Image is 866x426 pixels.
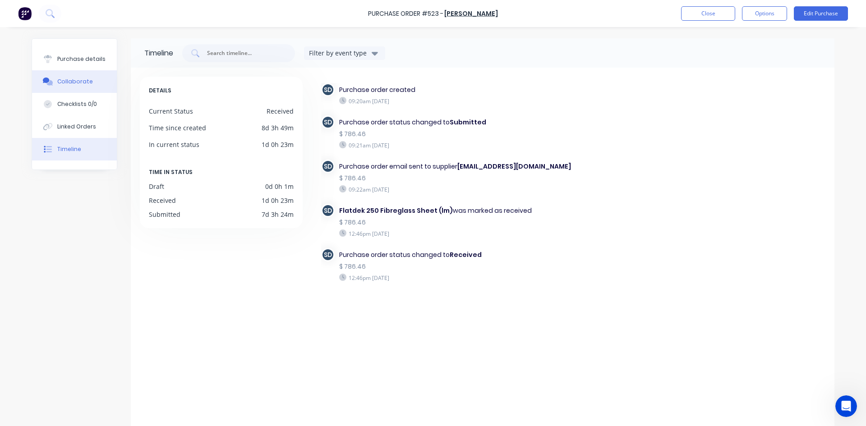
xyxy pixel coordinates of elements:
div: Received [267,106,294,116]
div: Factory Weekly Updates - [DATE] [18,143,146,152]
div: Collaborate [57,78,93,86]
div: How’s your week going, there?👋 [18,266,146,275]
div: New featureImprovementFactory Weekly Updates - [DATE]How’s your week going, there?👋 [9,232,171,283]
button: Help [135,281,180,317]
div: Hey, legend there👋 [18,210,146,220]
div: Draft [149,182,164,191]
button: Linked Orders [32,115,117,138]
div: Factory Weekly Updates - [DATE] [18,87,146,96]
div: Received [149,196,176,205]
iframe: Intercom live chat [835,395,857,417]
button: Timeline [32,138,117,160]
div: 12:46pm [DATE] [339,229,572,238]
button: Purchase details [32,48,117,70]
div: 09:20am [DATE] [339,97,572,105]
div: ImprovementFeature updateFactory Weekly Updates - [DATE]Hey, Factory pro there👋 [9,120,171,171]
div: SD [321,204,335,217]
b: Received [450,250,482,259]
button: Edit Purchase [794,6,848,21]
h1: News [77,4,106,19]
div: New feature [18,239,63,249]
div: Improvement [66,72,114,82]
div: Submitted [149,210,180,219]
img: Profile image for Maricar [150,32,166,49]
div: Hey, Factory pro there👋 [18,154,146,164]
button: News [90,281,135,317]
span: Help [151,304,165,310]
img: Factory [18,7,32,20]
div: Current Status [149,106,193,116]
div: Improvement [66,183,114,193]
div: Purchase order status changed to [339,118,572,127]
b: [EMAIL_ADDRESS][DOMAIN_NAME] [457,162,571,171]
div: was marked as received [339,206,572,215]
div: Purchase details [57,55,106,63]
div: 1d 0h 23m [262,196,294,205]
button: Checklists 0/0 [32,93,117,115]
div: 09:22am [DATE] [339,185,572,193]
div: Feature update [70,128,124,137]
div: SD [321,248,335,261]
div: Time since created [149,123,206,133]
img: Profile image for Cathy [134,32,151,49]
div: New feature [18,72,63,82]
div: SD [321,160,335,173]
button: Messages [45,281,90,317]
div: SD [321,83,335,96]
button: Collaborate [32,70,117,93]
div: New feature [18,183,63,193]
div: Purchase order created [339,85,572,95]
div: Factory Weekly Updates - [DATE] [18,199,146,208]
span: TIME IN STATUS [149,167,193,177]
span: Messages [52,304,83,310]
div: $ 786.46 [339,129,572,139]
sub: From Team Factory [11,41,134,50]
div: Filter by event type [309,48,369,58]
div: 09:21am [DATE] [339,141,572,149]
div: 12:46pm [DATE] [339,274,572,282]
div: Timeline [144,48,173,59]
div: Hey, Factory pro there👋 [18,98,146,108]
b: Submitted [450,118,486,127]
button: Filter by event type [304,46,385,60]
a: [PERSON_NAME] [444,9,498,18]
div: Purchase order status changed to [339,250,572,260]
div: $ 786.46 [339,218,572,227]
button: Close [681,6,735,21]
div: Purchase Order #523 - [368,9,443,18]
div: 1d 0h 23m [262,140,294,149]
div: $ 786.46 [339,174,572,183]
div: 7d 3h 24m [262,210,294,219]
button: Options [742,6,787,21]
div: Factory Weekly Updates - [DATE] [18,255,146,264]
span: News [103,304,122,310]
div: Checklists 0/0 [57,100,97,108]
div: Linked Orders [57,123,96,131]
span: Home [13,304,32,310]
b: Flatdek 250 Fibreglass Sheet (lm) [339,206,453,215]
div: New featureImprovementFactory Weekly Updates - [DATE]Hey, legend there👋 [9,176,171,227]
div: Timeline [57,145,81,153]
div: New featureImprovementFactory Weekly Updates - [DATE]Hey, Factory pro there👋 [9,64,171,115]
div: SD [321,115,335,129]
div: 0d 0h 1m [265,182,294,191]
div: Purchase order email sent to supplier [339,162,572,171]
h2: Latest [11,30,134,41]
div: In current status [149,140,199,149]
div: Improvement [66,239,114,249]
div: 8d 3h 49m [262,123,294,133]
div: Improvement [18,128,66,137]
div: $ 786.46 [339,262,572,271]
span: DETAILS [149,86,171,96]
input: Search timeline... [206,49,281,58]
